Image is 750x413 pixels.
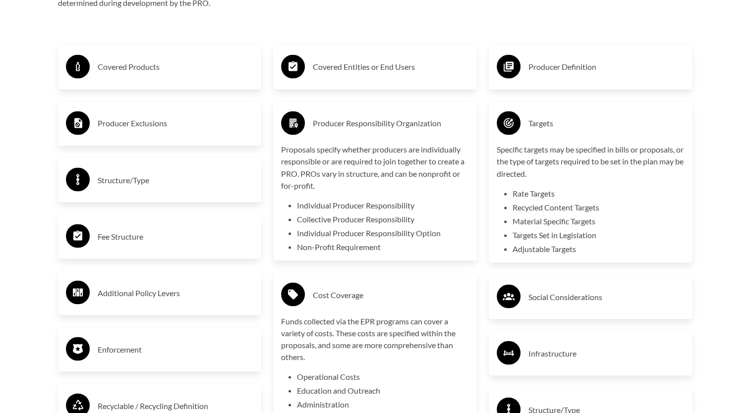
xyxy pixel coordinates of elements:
h3: Covered Entities or End Users [313,59,469,75]
h3: Social Considerations [528,289,685,305]
li: Targets Set in Legislation [513,229,685,241]
h3: Covered Products [98,59,254,75]
h3: Producer Responsibility Organization [313,115,469,131]
li: Individual Producer Responsibility [297,199,469,211]
p: Specific targets may be specified in bills or proposals, or the type of targets required to be se... [497,144,685,179]
h3: Infrastructure [528,345,685,361]
li: Adjustable Targets [513,243,685,255]
p: Funds collected via the EPR programs can cover a variety of costs. These costs are specified with... [281,315,469,362]
li: Collective Producer Responsibility [297,213,469,225]
p: Proposals specify whether producers are individually responsible or are required to join together... [281,144,469,191]
h3: Structure/Type [98,172,254,188]
h3: Producer Exclusions [98,115,254,131]
li: Administration [297,398,469,410]
li: Operational Costs [297,370,469,382]
h3: Cost Coverage [313,287,469,303]
h3: Fee Structure [98,228,254,244]
li: Education and Outreach [297,384,469,396]
h3: Targets [528,115,685,131]
li: Rate Targets [513,187,685,199]
h3: Enforcement [98,341,254,357]
li: Individual Producer Responsibility Option [297,227,469,239]
li: Material Specific Targets [513,215,685,227]
h3: Additional Policy Levers [98,285,254,301]
h3: Producer Definition [528,59,685,75]
li: Recycled Content Targets [513,201,685,213]
li: Non-Profit Requirement [297,241,469,253]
